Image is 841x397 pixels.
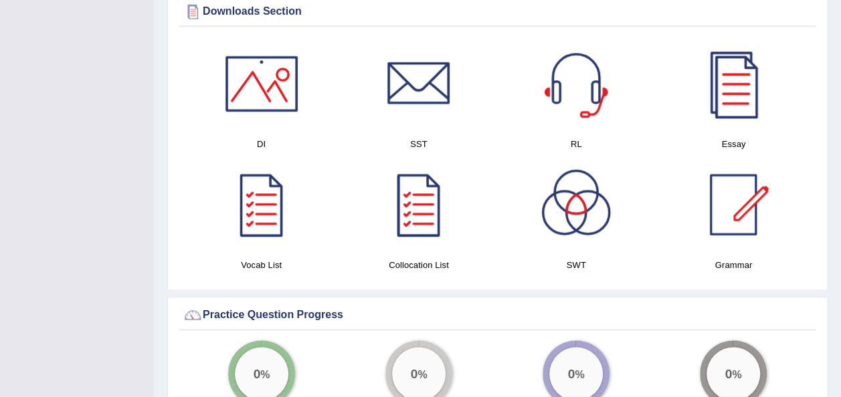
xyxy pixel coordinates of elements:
[253,366,260,380] big: 0
[504,137,648,151] h4: RL
[347,137,490,151] h4: SST
[189,137,333,151] h4: DI
[189,258,333,272] h4: Vocab List
[347,258,490,272] h4: Collocation List
[183,305,812,325] div: Practice Question Progress
[725,366,733,380] big: 0
[183,1,812,21] div: Downloads Section
[568,366,575,380] big: 0
[662,258,806,272] h4: Grammar
[504,258,648,272] h4: SWT
[410,366,417,380] big: 0
[662,137,806,151] h4: Essay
